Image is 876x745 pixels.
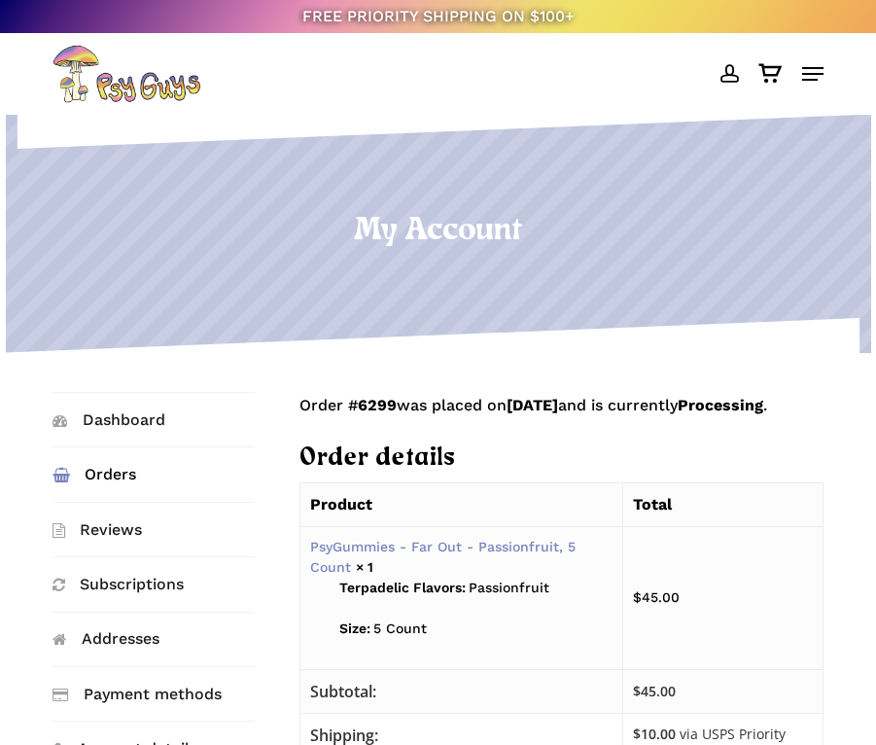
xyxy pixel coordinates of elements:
a: Subscriptions [53,557,255,611]
a: Orders [53,447,255,501]
a: Payment methods [53,667,255,721]
a: PsyGummies - Far Out - Passionfruit, 5 Count [310,539,576,575]
h2: Order details [299,443,823,476]
a: Addresses [53,613,255,666]
p: Order # was placed on and is currently . [299,392,823,443]
a: Cart [749,45,792,103]
bdi: 45.00 [633,589,680,605]
th: Total [622,482,823,526]
strong: × 1 [356,559,373,575]
a: Reviews [53,503,255,556]
span: 10.00 [633,725,676,743]
p: Passionfruit [339,578,613,619]
span: $ [633,589,642,605]
span: $ [633,725,641,743]
p: 5 Count [339,619,613,659]
span: 45.00 [633,682,676,700]
strong: Size: [339,619,370,639]
mark: Processing [678,396,763,414]
mark: [DATE] [507,396,558,414]
mark: 6299 [358,396,397,414]
a: Navigation Menu [802,64,823,84]
span: $ [633,682,641,700]
a: Dashboard [53,393,255,446]
th: Subtotal: [299,669,622,713]
th: Product [299,482,622,526]
strong: Terpadelic Flavors: [339,578,466,598]
img: PsyGuys [53,45,200,103]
